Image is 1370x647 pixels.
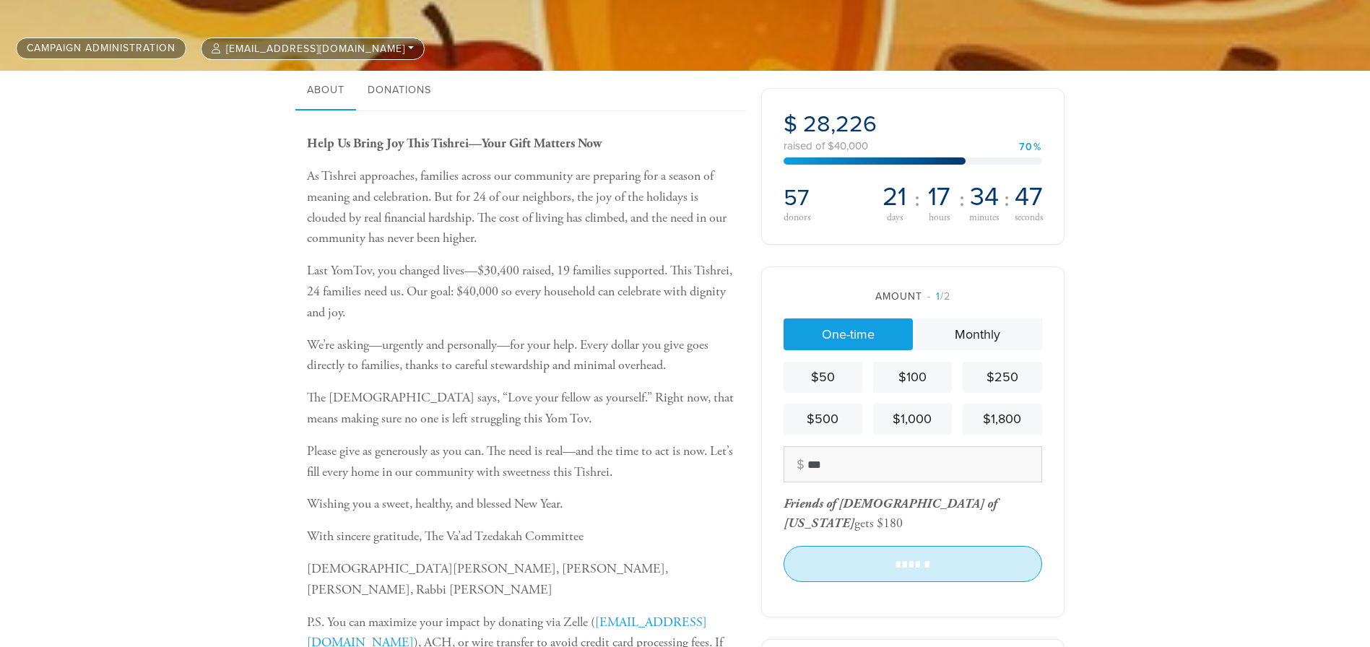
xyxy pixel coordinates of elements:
p: We’re asking—urgently and personally—for your help. Every dollar you give goes directly to famili... [307,335,739,377]
a: $500 [784,404,862,435]
span: days [887,213,903,223]
span: /2 [927,290,950,303]
div: $1,800 [968,409,1036,429]
div: $100 [879,368,946,387]
span: $ [784,110,797,138]
span: 34 [970,184,999,210]
span: Friends of [DEMOGRAPHIC_DATA] of [US_STATE] [784,495,997,531]
a: Monthly [913,318,1042,350]
span: seconds [1015,213,1043,223]
span: : [914,188,920,211]
a: $50 [784,362,862,393]
span: 1 [936,290,940,303]
span: hours [929,213,950,223]
p: The [DEMOGRAPHIC_DATA] says, “Love your fellow as yourself.” Right now, that means making sure no... [307,388,739,430]
p: As Tishrei approaches, families across our community are preparing for a season of meaning and ce... [307,166,739,249]
button: [EMAIL_ADDRESS][DOMAIN_NAME] [201,38,425,60]
p: [DEMOGRAPHIC_DATA][PERSON_NAME], [PERSON_NAME], [PERSON_NAME], Rabbi [PERSON_NAME] [307,559,739,601]
div: $180 [877,515,903,531]
p: Please give as generously as you can. The need is real—and the time to act is now. Let’s fill eve... [307,441,739,483]
h2: 57 [784,184,872,212]
p: With sincere gratitude, The Va’ad Tzedakah Committee [307,526,739,547]
span: 21 [883,184,906,210]
b: Help Us Bring Joy This Tishrei—Your Gift Matters Now [307,135,602,152]
span: 47 [1015,184,1043,210]
a: $1,000 [873,404,952,435]
a: $100 [873,362,952,393]
div: $50 [789,368,857,387]
p: Wishing you a sweet, healthy, and blessed New Year. [307,494,739,515]
div: $1,000 [879,409,946,429]
div: donors [784,212,872,222]
span: : [1004,188,1010,211]
a: About [295,71,356,111]
a: Campaign Administration [16,38,186,59]
a: Donations [356,71,443,111]
span: minutes [969,213,999,223]
div: raised of $40,000 [784,141,1042,152]
div: gets [784,495,997,531]
div: $250 [968,368,1036,387]
div: $500 [789,409,857,429]
p: Last YomTov, you changed lives—$30,400 raised, 19 families supported. This Tishrei, 24 families n... [307,261,739,323]
a: One-time [784,318,913,350]
div: Amount [784,289,1042,304]
div: 70% [1019,142,1042,152]
span: : [959,188,965,211]
a: $250 [963,362,1041,393]
a: $1,800 [963,404,1041,435]
span: 17 [928,184,950,210]
span: 28,226 [803,110,877,138]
